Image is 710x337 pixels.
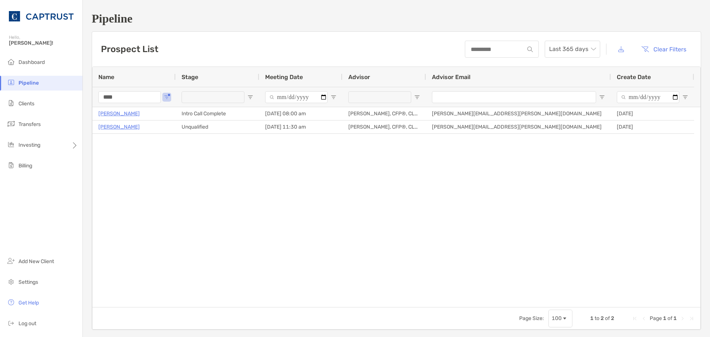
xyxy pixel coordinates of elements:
button: Open Filter Menu [247,94,253,100]
input: Meeting Date Filter Input [265,91,328,103]
button: Open Filter Menu [331,94,337,100]
span: Pipeline [18,80,39,86]
img: investing icon [7,140,16,149]
img: transfers icon [7,119,16,128]
img: billing icon [7,161,16,170]
span: Get Help [18,300,39,306]
div: Unqualified [176,120,259,133]
span: Clients [18,101,34,107]
img: dashboard icon [7,57,16,66]
img: add_new_client icon [7,256,16,265]
button: Open Filter Menu [414,94,420,100]
input: Name Filter Input [98,91,161,103]
span: 2 [601,315,604,321]
div: [PERSON_NAME][EMAIL_ADDRESS][PERSON_NAME][DOMAIN_NAME] [426,107,611,120]
span: Advisor Email [432,74,470,81]
button: Clear Filters [636,41,692,57]
button: Open Filter Menu [682,94,688,100]
span: of [667,315,672,321]
span: 1 [673,315,677,321]
a: [PERSON_NAME] [98,109,140,118]
img: clients icon [7,99,16,108]
div: [DATE] 11:30 am [259,120,342,133]
span: Add New Client [18,258,54,265]
img: get-help icon [7,298,16,307]
span: Dashboard [18,59,45,65]
span: [PERSON_NAME]! [9,40,78,46]
span: of [605,315,610,321]
span: Meeting Date [265,74,303,81]
span: Last 365 days [549,41,596,57]
div: [DATE] [611,120,694,133]
span: Create Date [617,74,651,81]
span: Page [650,315,662,321]
a: [PERSON_NAME] [98,122,140,132]
span: Transfers [18,121,41,127]
h3: Prospect List [101,44,158,54]
button: Open Filter Menu [164,94,170,100]
span: Advisor [348,74,370,81]
div: Previous Page [641,316,647,321]
span: to [595,315,599,321]
div: [PERSON_NAME][EMAIL_ADDRESS][PERSON_NAME][DOMAIN_NAME] [426,120,611,133]
img: input icon [527,47,533,52]
div: Page Size [548,310,572,327]
span: Log out [18,320,36,327]
h1: Pipeline [92,12,701,25]
div: [DATE] [611,107,694,120]
button: Open Filter Menu [599,94,605,100]
span: Investing [18,142,40,148]
div: First Page [632,316,638,321]
div: [PERSON_NAME], CFP®, CLU® [342,107,426,120]
span: 2 [611,315,614,321]
span: Name [98,74,114,81]
span: Stage [182,74,198,81]
div: Intro Call Complete [176,107,259,120]
div: [PERSON_NAME], CFP®, CLU® [342,120,426,133]
input: Create Date Filter Input [617,91,679,103]
div: Next Page [680,316,686,321]
img: settings icon [7,277,16,286]
img: CAPTRUST Logo [9,3,74,30]
input: Advisor Email Filter Input [432,91,596,103]
img: logout icon [7,319,16,327]
img: pipeline icon [7,78,16,87]
div: Page Size: [519,315,544,321]
div: Last Page [689,316,694,321]
span: Settings [18,279,38,285]
span: Billing [18,163,32,169]
span: 1 [590,315,594,321]
div: [DATE] 08:00 am [259,107,342,120]
div: 100 [552,315,562,321]
span: 1 [663,315,666,321]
